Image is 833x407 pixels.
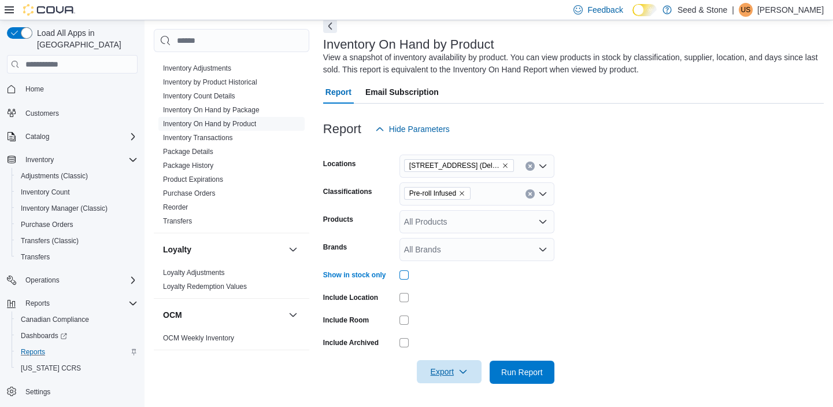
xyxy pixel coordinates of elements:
a: Inventory by Product Historical [163,78,257,86]
span: US [741,3,751,17]
span: Washington CCRS [16,361,138,375]
span: Package Details [163,147,213,156]
p: | [732,3,734,17]
a: Dashboards [12,328,142,344]
label: Locations [323,159,356,168]
button: Clear input [525,162,535,171]
span: Feedback [587,4,623,16]
a: Settings [21,385,55,399]
span: Reorder [163,203,188,212]
img: Cova [23,4,75,16]
span: Dashboards [16,329,138,343]
label: Brands [323,243,347,252]
button: Open list of options [538,162,547,171]
button: Next [323,19,337,33]
span: Canadian Compliance [16,313,138,327]
span: Catalog [21,130,138,144]
button: Transfers (Classic) [12,233,142,249]
div: Loyalty [154,266,309,298]
span: Export [424,360,475,383]
span: Report [325,80,351,104]
span: Reports [21,347,45,357]
button: Hide Parameters [371,118,454,141]
h3: Report [323,122,361,136]
span: Inventory Count [16,185,138,199]
button: OCM [163,309,284,321]
span: Home [21,82,138,96]
span: Pre-roll Infused [409,188,456,199]
span: Email Subscription [365,80,439,104]
span: Inventory Manager (Classic) [16,201,138,215]
span: OCM Weekly Inventory [163,333,234,343]
div: OCM [154,331,309,350]
a: Canadian Compliance [16,313,94,327]
button: Loyalty [163,244,284,255]
p: Seed & Stone [677,3,727,17]
span: Inventory Count Details [163,91,235,101]
span: Purchase Orders [163,189,216,198]
a: Reorder [163,203,188,211]
span: Pre-roll Infused [404,187,471,200]
button: Purchase Orders [12,217,142,233]
a: OCM Weekly Inventory [163,334,234,342]
span: Transfers (Classic) [21,236,79,245]
a: Product Expirations [163,175,223,184]
span: Inventory Adjustments [163,64,231,73]
span: Home [25,85,44,94]
h3: OCM [163,309,182,321]
a: Inventory Manager (Classic) [16,201,112,215]
button: Adjustments (Classic) [12,168,142,184]
button: Settings [2,383,142,400]
h3: Loyalty [163,244,191,255]
button: Operations [21,273,64,287]
button: Customers [2,104,142,121]
span: Inventory Transactions [163,133,233,142]
label: Include Room [323,316,369,325]
span: Inventory by Product Historical [163,78,257,87]
span: Adjustments (Classic) [21,171,88,181]
span: Hide Parameters [389,123,450,135]
span: Dashboards [21,331,67,340]
button: OCM [286,308,300,322]
span: Customers [21,105,138,120]
button: Operations [2,272,142,288]
label: Include Location [323,293,378,302]
button: Remove Pre-roll Infused from selection in this group [458,190,465,197]
a: Inventory Adjustments [163,64,231,72]
button: Reports [21,296,54,310]
span: Operations [21,273,138,287]
span: Transfers [163,217,192,226]
button: Catalog [21,130,54,144]
span: Inventory Manager (Classic) [21,204,108,213]
button: Inventory [2,152,142,168]
button: Inventory Manager (Classic) [12,200,142,217]
span: Loyalty Adjustments [163,268,225,277]
div: Upminderjit Singh [739,3,753,17]
button: Reports [12,344,142,360]
span: Load All Apps in [GEOGRAPHIC_DATA] [32,27,138,50]
a: [US_STATE] CCRS [16,361,86,375]
a: Inventory Count [16,185,75,199]
button: Transfers [12,249,142,265]
span: Transfers (Classic) [16,234,138,248]
a: Reports [16,345,50,359]
span: Inventory [21,153,138,167]
span: 616 Chester Rd. (Delta) [404,159,514,172]
span: Package History [163,161,213,170]
span: Inventory On Hand by Package [163,105,260,115]
a: Inventory Transactions [163,134,233,142]
span: Inventory Count [21,188,70,197]
button: Clear input [525,189,535,199]
span: Adjustments (Classic) [16,169,138,183]
a: Customers [21,107,64,120]
a: Loyalty Redemption Values [163,283,247,291]
a: Adjustments (Classic) [16,169,92,183]
button: Open list of options [538,217,547,226]
label: Show in stock only [323,270,386,280]
h3: Inventory On Hand by Product [323,38,494,52]
span: Settings [21,384,138,399]
a: Dashboards [16,329,72,343]
button: Open list of options [538,245,547,254]
button: [US_STATE] CCRS [12,360,142,376]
